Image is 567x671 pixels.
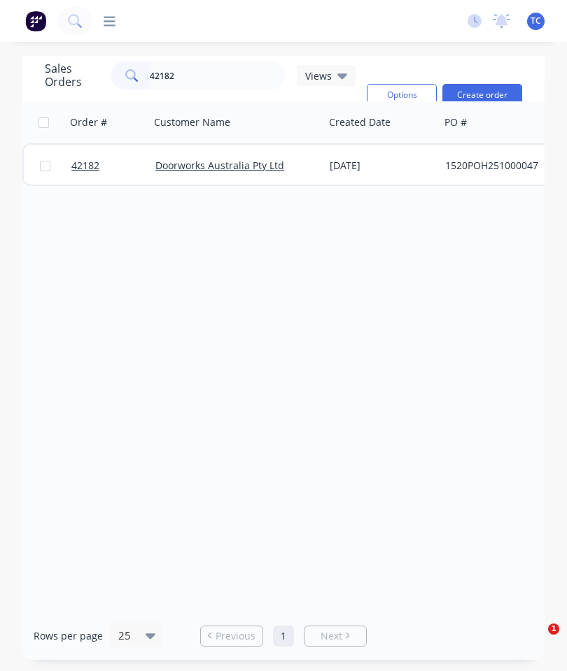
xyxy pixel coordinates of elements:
span: Previous [216,629,255,643]
iframe: Intercom live chat [519,623,553,657]
input: Search... [150,62,286,89]
div: PO # [444,115,467,129]
span: Views [305,68,332,83]
a: Previous page [201,629,262,643]
div: Order # [70,115,107,129]
span: 1 [548,623,559,635]
a: 42182 [71,145,155,187]
div: Created Date [329,115,391,129]
span: Rows per page [34,629,103,643]
img: Factory [25,10,46,31]
a: Doorworks Australia Pty Ltd [155,159,284,172]
button: Create order [442,84,522,106]
a: Page 1 is your current page [273,626,294,647]
ul: Pagination [195,626,372,647]
span: Next [321,629,342,643]
div: [DATE] [330,159,434,173]
button: Options [367,84,437,106]
span: TC [531,15,541,27]
a: Next page [304,629,366,643]
div: Customer Name [154,115,230,129]
h1: Sales Orders [45,62,99,89]
span: 42182 [71,159,99,173]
